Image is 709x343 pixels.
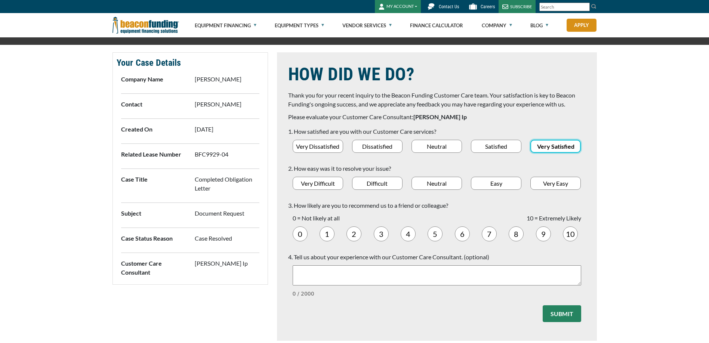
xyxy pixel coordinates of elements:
span: Dissatisfied [362,142,392,151]
a: Vendor Services [342,13,392,37]
span: 7 [487,229,491,238]
span: 10 [566,229,575,238]
span: Easy [490,179,502,188]
p: BFC9929-04 [195,150,259,159]
p: Case Resolved [195,234,259,243]
span: Careers [481,4,495,9]
p: 0 = Not likely at all [293,214,340,223]
div: 0 / 2000 [293,290,581,298]
span: [PERSON_NAME] Ip [413,113,467,120]
p: 3. How likely are you to recommend us to a friend or colleague? [288,201,586,210]
a: Apply [567,19,597,32]
span: 1 [325,229,329,238]
span: Satisfied [485,142,507,151]
span: 9 [541,229,546,238]
p: Company Name [121,75,186,84]
span: 8 [514,229,518,238]
span: 3 [379,229,383,238]
span: Very Dissatisfied [296,142,339,151]
span: 2 [352,229,356,238]
span: Difficult [367,179,388,188]
a: Equipment Types [275,13,324,37]
input: Search [539,3,590,11]
p: 4. Tell us about your experience with our Customer Care Consultant. (optional) [288,253,586,262]
p: Created On [121,125,186,134]
span: 0 [298,229,302,238]
span: Very Difficult [301,179,335,188]
img: Beacon Funding Corporation logo [112,13,179,37]
span: 4 [406,229,410,238]
p: Subject [121,209,186,218]
span: Neutral [427,179,447,188]
a: Finance Calculator [410,13,463,37]
a: Clear search text [582,4,588,10]
p: Case Title [121,175,186,184]
p: Contact [121,100,186,109]
p: [DATE] [195,125,259,134]
span: Very Easy [543,179,568,188]
span: 6 [460,229,465,238]
button: Submit [543,305,581,322]
a: Company [482,13,512,37]
p: Document Request [195,209,259,218]
p: Case Status Reason [121,234,186,243]
p: Related Lease Number [121,150,186,159]
p: 10 = Extremely Likely [527,214,581,223]
p: [PERSON_NAME] [195,75,259,84]
p: Thank you for your recent inquiry to the Beacon Funding Customer Care team. Your satisfaction is ... [288,91,586,109]
a: Equipment Financing [195,13,256,37]
p: [PERSON_NAME] Ip [195,259,259,268]
p: Please evaluate your Customer Care Consultant: [288,112,586,121]
p: [PERSON_NAME] [195,100,259,109]
p: 2. How easy was it to resolve your issue? [288,164,586,173]
a: Blog [530,13,548,37]
p: Customer Care Consultant [121,259,186,277]
span: Contact Us [439,4,459,9]
p: Completed Obligation Letter [195,175,259,193]
span: Neutral [427,142,447,151]
h4: Your Case Details [117,56,264,69]
span: 5 [433,229,437,238]
span: Very Satisfied [537,142,574,151]
img: Search [591,3,597,9]
p: 1. How satisfied are you with our Customer Care services? [288,127,586,136]
h1: HOW DID WE DO? [288,64,586,85]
